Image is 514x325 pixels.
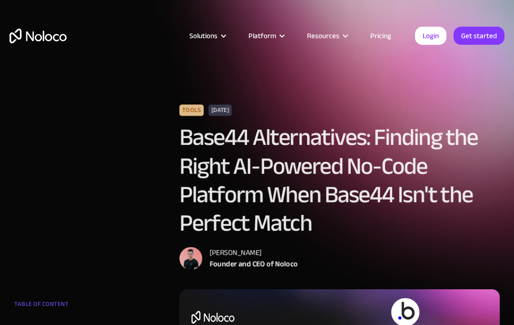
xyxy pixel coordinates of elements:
div: [PERSON_NAME] [209,247,298,258]
div: Tools [179,104,204,116]
div: Resources [295,30,358,42]
a: Get started [454,27,504,45]
div: TABLE OF CONTENT [14,297,106,316]
a: Login [415,27,446,45]
div: Platform [248,30,276,42]
div: Resources [307,30,339,42]
div: Founder and CEO of Noloco [209,258,298,270]
h1: Base44 Alternatives: Finding the Right AI-Powered No-Code Platform When Base44 Isn't the Perfect ... [179,123,500,237]
a: home [10,29,67,43]
div: Solutions [189,30,217,42]
div: Solutions [178,30,237,42]
div: Platform [237,30,295,42]
div: [DATE] [208,104,232,116]
a: Pricing [358,30,403,42]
